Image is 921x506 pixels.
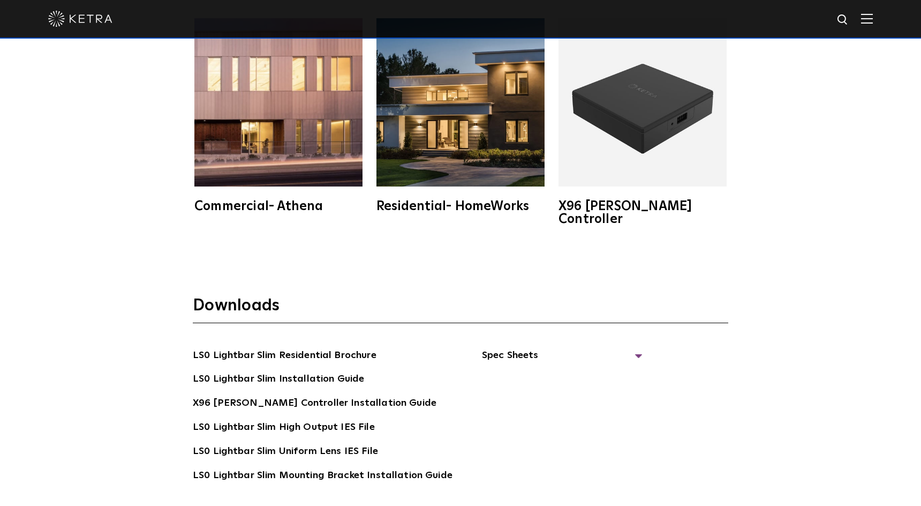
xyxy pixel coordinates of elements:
[193,295,728,323] h3: Downloads
[193,396,436,413] a: X96 [PERSON_NAME] Controller Installation Guide
[557,18,728,226] a: X96 [PERSON_NAME] Controller
[193,371,364,389] a: LS0 Lightbar Slim Installation Guide
[193,444,378,461] a: LS0 Lightbar Slim Uniform Lens IES File
[861,13,873,24] img: Hamburger%20Nav.svg
[482,348,643,371] span: Spec Sheets
[194,200,363,213] div: Commercial- Athena
[193,468,452,485] a: LS0 Lightbar Slim Mounting Bracket Installation Guide
[558,200,727,226] div: X96 [PERSON_NAME] Controller
[48,11,112,27] img: ketra-logo-2019-white
[376,18,545,187] img: homeworks_hero
[375,18,546,213] a: Residential- HomeWorks
[193,348,376,365] a: LS0 Lightbar Slim Residential Brochure
[194,18,363,187] img: athena-square
[836,13,850,27] img: search icon
[558,18,727,187] img: X96_Controller
[193,420,375,437] a: LS0 Lightbar Slim High Output IES File
[376,200,545,213] div: Residential- HomeWorks
[193,18,364,213] a: Commercial- Athena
